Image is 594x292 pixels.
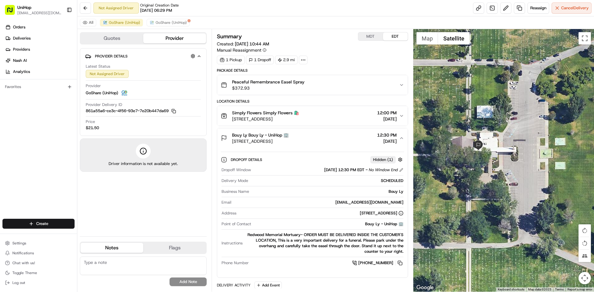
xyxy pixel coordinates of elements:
span: Provider Details [95,54,127,59]
span: Manual Reassignment [217,47,261,53]
span: Business Name [222,189,249,194]
span: Bouy Ly Bouy Ly - UniHop 🏢 [232,132,289,138]
button: Toggle fullscreen view [579,32,591,44]
a: Providers [2,44,77,54]
span: Analytics [13,69,30,74]
span: Notifications [12,251,34,256]
a: Open this area in Google Maps (opens a new window) [415,284,435,292]
button: UniHop [17,4,31,11]
div: Favorites [2,82,75,92]
div: 💻 [52,90,57,95]
img: Nash [6,6,19,19]
span: [STREET_ADDRESS] [232,116,299,122]
span: [DATE] [377,116,397,122]
span: Price [86,119,95,125]
div: Bouy Ly - UniHop 🏢 [254,221,403,227]
a: 💻API Documentation [50,87,102,98]
span: 12:30 PM [377,132,397,138]
span: Reassign [530,5,546,11]
button: Log out [2,278,75,287]
span: Delivery Mode [222,178,248,184]
h3: Summary [217,34,242,39]
button: Bouy Ly Bouy Ly - UniHop 🏢[STREET_ADDRESS]12:30 PM[DATE] [217,128,407,148]
button: Provider Details [85,51,201,61]
button: [EMAIL_ADDRESS][DOMAIN_NAME] [17,11,62,15]
span: Driver information is not available yet. [109,161,178,167]
div: Bouy Ly [252,189,403,194]
div: Bouy Ly Bouy Ly - UniHop 🏢[STREET_ADDRESS]12:30 PM[DATE] [217,148,407,277]
span: Email [222,200,231,205]
img: Google [415,284,435,292]
div: Start new chat [21,59,101,65]
span: [DATE] 06:29 PM [140,8,172,13]
button: Add Event [254,281,282,289]
span: Orders [13,24,25,30]
button: Toggle Theme [2,269,75,277]
span: GoShare (UniHop) [86,90,118,96]
span: Phone Number [222,260,249,266]
div: SCHEDULED [251,178,403,184]
button: GoShare (UniHop) [100,19,143,26]
button: Settings [2,239,75,248]
a: Report a map error [567,288,592,291]
div: 1 Dropoff [246,56,274,64]
button: Rotate map clockwise [579,224,591,237]
button: UniHop[EMAIL_ADDRESS][DOMAIN_NAME] [2,2,64,17]
span: [PHONE_NUMBER] [358,260,393,266]
a: Analytics [2,67,77,77]
span: Provider [86,83,101,89]
button: Reassign [527,2,549,14]
span: Settings [12,241,26,246]
div: We're available if you need us! [21,65,78,70]
span: $372.93 [232,85,304,91]
span: Create [36,221,48,226]
button: Start new chat [105,61,113,68]
button: Show street map [416,32,438,44]
button: 861a55a6-ce3c-4f56-93e7-7e20b447da69 [86,108,176,114]
input: Clear [16,40,102,46]
span: Dropoff Window [222,167,251,173]
span: Pylon [62,105,75,109]
button: Quotes [80,33,143,43]
button: Show satellite imagery [438,32,470,44]
span: Original Creation Date [140,3,179,8]
span: Deliveries [13,36,31,41]
a: Nash AI [2,56,77,66]
span: Created: [217,41,269,47]
span: Dropoff Details [231,157,263,162]
span: Knowledge Base [12,90,47,96]
button: EDT [383,32,408,40]
span: GoShare (UniHop) [156,20,187,25]
a: [PHONE_NUMBER] [352,260,403,266]
button: GoShare (UniHop) [147,19,190,26]
span: Instructions [222,240,243,246]
span: Latest Status [86,64,110,69]
span: Peaceful Remembrance Easel Spray [232,79,304,85]
span: API Documentation [58,90,99,96]
button: Tilt map [579,250,591,262]
span: $21.50 [86,125,99,131]
button: Chat with us! [2,259,75,267]
a: 📗Knowledge Base [4,87,50,98]
a: Deliveries [2,33,77,43]
span: Toggle Theme [12,270,37,275]
span: Nash AI [13,58,27,63]
span: No Window End [369,167,398,173]
button: CancelDelivery [552,2,592,14]
span: Hidden ( 1 ) [373,157,393,163]
span: Point of Contact [222,221,251,227]
button: Notifications [2,249,75,257]
div: [EMAIL_ADDRESS][DOMAIN_NAME] [234,200,403,205]
span: Simply Flowers Simply Flowers 🛍️ [232,110,299,116]
img: 1736555255976-a54dd68f-1ca7-489b-9aae-adbdc363a1c4 [6,59,17,70]
button: Flags [143,243,206,253]
div: 1 Pickup [217,56,245,64]
div: Delivery Activity [217,283,251,288]
img: goshare_logo.png [121,89,128,97]
div: [STREET_ADDRESS] [360,210,403,216]
a: Orders [2,22,77,32]
span: Map data ©2025 [528,288,551,291]
div: Package Details [217,68,408,73]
